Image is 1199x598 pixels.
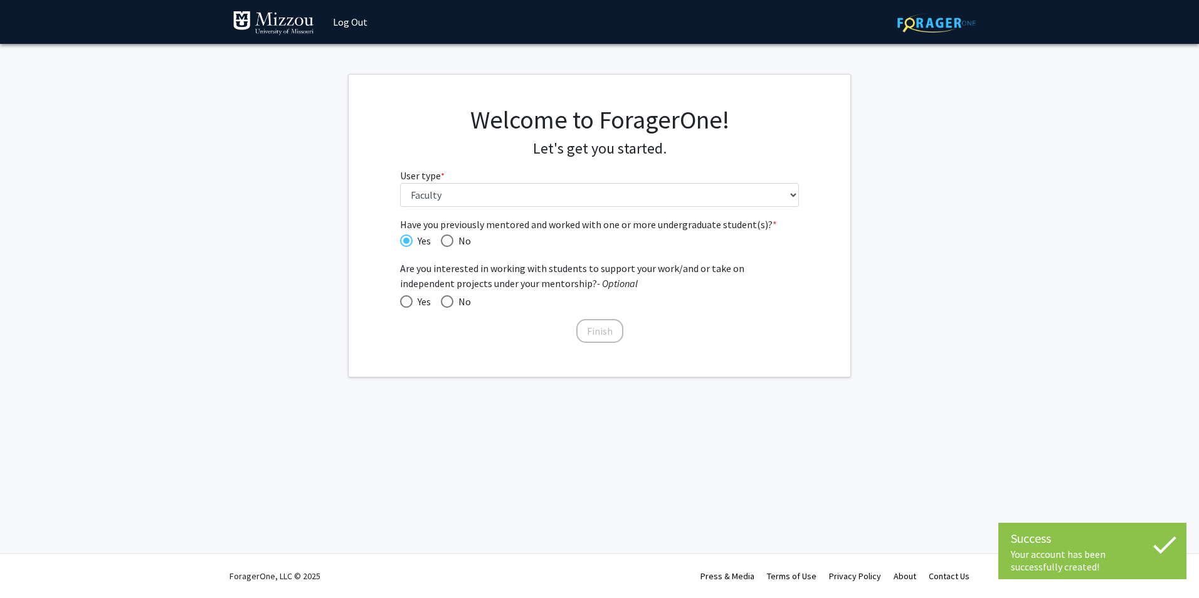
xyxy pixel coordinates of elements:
div: ForagerOne, LLC © 2025 [230,554,320,598]
span: No [453,294,471,309]
span: Have you previously mentored and worked with one or more undergraduate student(s)? [400,217,800,232]
img: University of Missouri Logo [233,11,314,36]
label: User type [400,168,445,183]
i: - Optional [597,277,638,290]
span: Are you interested in working with students to support your work/and or take on independent proje... [400,261,800,291]
mat-radio-group: Have you previously mentored and worked with one or more undergraduate student(s)? [400,232,800,248]
div: Your account has been successfully created! [1011,548,1174,573]
a: Press & Media [700,570,754,582]
div: Success [1011,529,1174,548]
button: Finish [576,319,623,343]
img: ForagerOne Logo [897,13,976,33]
a: Privacy Policy [829,570,881,582]
a: Terms of Use [767,570,816,582]
span: No [453,233,471,248]
span: Yes [413,294,431,309]
h1: Welcome to ForagerOne! [400,105,800,135]
span: Yes [413,233,431,248]
h4: Let's get you started. [400,140,800,158]
a: About [894,570,916,582]
iframe: Chat [9,542,53,589]
a: Contact Us [929,570,969,582]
